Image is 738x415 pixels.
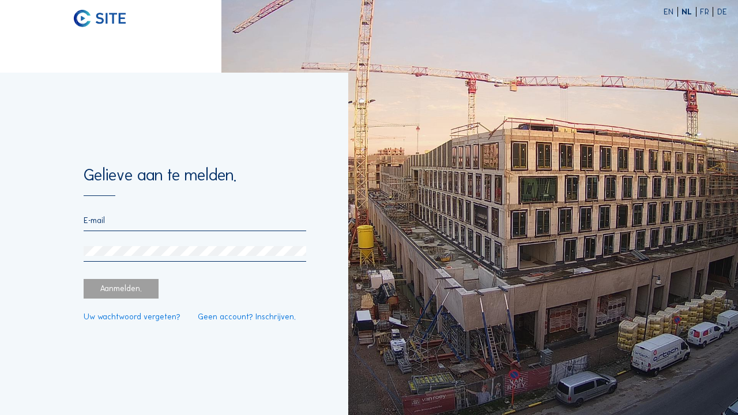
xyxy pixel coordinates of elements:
[681,8,696,16] div: NL
[84,216,306,225] input: E-mail
[700,8,713,16] div: FR
[84,313,180,321] a: Uw wachtwoord vergeten?
[74,10,126,27] img: C-SITE logo
[717,8,727,16] div: DE
[198,313,296,321] a: Geen account? Inschrijven.
[664,8,677,16] div: EN
[84,279,159,299] div: Aanmelden.
[84,167,306,196] div: Gelieve aan te melden.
